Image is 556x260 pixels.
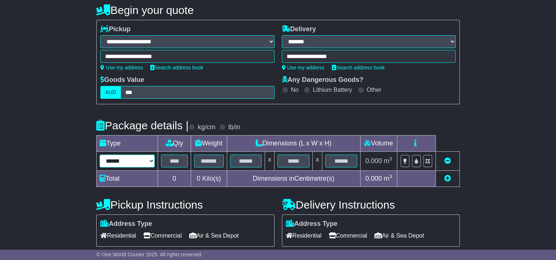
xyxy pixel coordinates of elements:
[384,157,392,165] span: m
[228,123,240,131] label: lb/in
[158,136,191,152] td: Qty
[332,65,385,71] a: Search address book
[96,4,460,16] h4: Begin your quote
[227,171,360,187] td: Dimensions in Centimetre(s)
[150,65,203,71] a: Search address book
[282,199,460,211] h4: Delivery Instructions
[100,65,143,71] a: Use my address
[100,76,144,84] label: Goods Value
[96,199,274,211] h4: Pickup Instructions
[329,230,367,241] span: Commercial
[100,86,121,99] label: AUD
[365,157,382,165] span: 0.000
[96,119,189,131] h4: Package details |
[100,230,136,241] span: Residential
[189,230,239,241] span: Air & Sea Depot
[158,171,191,187] td: 0
[197,175,200,182] span: 0
[143,230,182,241] span: Commercial
[360,136,397,152] td: Volume
[198,123,215,131] label: kg/cm
[191,171,227,187] td: Kilo(s)
[282,65,324,71] a: Use my address
[100,220,152,228] label: Address Type
[191,136,227,152] td: Weight
[365,175,382,182] span: 0.000
[96,252,202,257] span: © One World Courier 2025. All rights reserved.
[227,136,360,152] td: Dimensions (L x W x H)
[313,152,322,171] td: x
[374,230,424,241] span: Air & Sea Depot
[97,171,158,187] td: Total
[282,25,316,33] label: Delivery
[313,86,352,93] label: Lithium Battery
[291,86,298,93] label: No
[444,175,451,182] a: Add new item
[286,220,338,228] label: Address Type
[444,157,451,165] a: Remove this item
[265,152,275,171] td: x
[282,76,363,84] label: Any Dangerous Goods?
[286,230,322,241] span: Residential
[367,86,381,93] label: Other
[100,25,130,33] label: Pickup
[389,174,392,179] sup: 3
[389,156,392,162] sup: 3
[384,175,392,182] span: m
[97,136,158,152] td: Type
